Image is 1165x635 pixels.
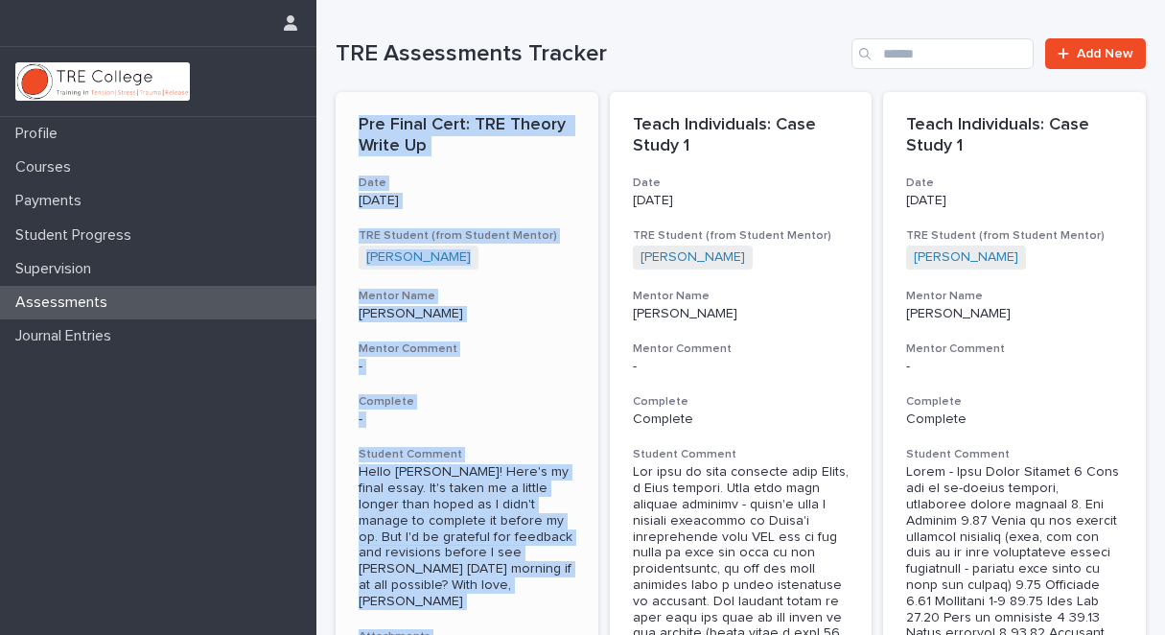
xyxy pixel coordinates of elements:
[359,359,575,375] div: -
[633,193,850,209] p: [DATE]
[641,249,745,266] a: [PERSON_NAME]
[633,447,850,462] h3: Student Comment
[359,193,575,209] p: [DATE]
[633,412,850,428] p: Complete
[906,115,1123,156] p: Teach Individuals: Case Study 1
[359,115,575,156] p: Pre Final Cert: TRE Theory Write Up
[906,306,1123,322] p: [PERSON_NAME]
[906,394,1123,410] h3: Complete
[8,192,97,210] p: Payments
[359,289,575,304] h3: Mentor Name
[906,447,1123,462] h3: Student Comment
[1077,47,1133,60] span: Add New
[906,289,1123,304] h3: Mentor Name
[359,447,575,462] h3: Student Comment
[8,294,123,312] p: Assessments
[633,306,850,322] p: [PERSON_NAME]
[851,38,1034,69] input: Search
[906,359,1123,375] div: -
[359,341,575,357] h3: Mentor Comment
[633,176,850,191] h3: Date
[633,115,850,156] p: Teach Individuals: Case Study 1
[906,228,1123,244] h3: TRE Student (from Student Mentor)
[906,176,1123,191] h3: Date
[336,40,844,68] h1: TRE Assessments Tracker
[359,394,575,410] h3: Complete
[906,341,1123,357] h3: Mentor Comment
[359,228,575,244] h3: TRE Student (from Student Mentor)
[906,412,1123,428] p: Complete
[633,394,850,410] h3: Complete
[8,226,147,245] p: Student Progress
[359,306,575,322] p: [PERSON_NAME]
[633,228,850,244] h3: TRE Student (from Student Mentor)
[359,464,575,609] div: Hello [PERSON_NAME]! Here's my final essay. It's taken me a little longer than hoped as I didn't ...
[8,327,127,345] p: Journal Entries
[8,260,106,278] p: Supervision
[366,249,471,266] a: [PERSON_NAME]
[15,62,190,101] img: L01RLPSrRaOWR30Oqb5K
[906,193,1123,209] p: [DATE]
[8,125,73,143] p: Profile
[359,412,575,428] p: -
[1045,38,1146,69] a: Add New
[633,341,850,357] h3: Mentor Comment
[8,158,86,176] p: Courses
[633,289,850,304] h3: Mentor Name
[914,249,1018,266] a: [PERSON_NAME]
[633,359,850,375] div: -
[359,176,575,191] h3: Date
